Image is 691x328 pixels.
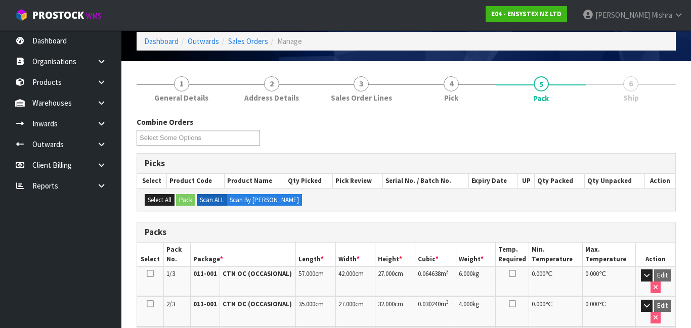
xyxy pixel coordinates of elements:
th: Qty Unpacked [584,174,644,188]
span: 0.064638 [418,269,441,278]
th: Weight [456,243,496,266]
th: Length [295,243,335,266]
h3: Packs [145,227,668,237]
td: cm [295,297,335,326]
th: Product Name [224,174,285,188]
th: Qty Packed [535,174,584,188]
td: ℃ [529,297,583,326]
span: 1/3 [166,269,175,278]
span: Ship [623,92,639,103]
td: cm [375,267,415,296]
th: Height [375,243,415,266]
small: WMS [86,11,102,21]
img: cube-alt.png [15,9,28,21]
th: Qty Picked [285,174,332,188]
span: 3 [354,76,369,91]
sup: 3 [446,268,449,275]
span: 42.000 [338,269,355,278]
a: Sales Orders [228,36,268,46]
strong: 011-001 [193,300,217,308]
td: cm [335,267,375,296]
span: 1 [174,76,189,91]
td: ℃ [582,267,636,296]
strong: 011-001 [193,269,217,278]
span: 0.000 [532,300,545,308]
span: Pack [533,93,549,104]
h3: Picks [145,159,668,168]
span: 57.000 [298,269,315,278]
span: Mishra [652,10,672,20]
td: cm [375,297,415,326]
a: Dashboard [144,36,179,46]
th: Cubic [415,243,456,266]
span: 5 [534,76,549,91]
th: Pack No. [164,243,190,266]
th: Action [644,174,675,188]
th: UP [517,174,535,188]
td: kg [456,267,496,296]
span: 0.000 [585,300,599,308]
th: Expiry Date [468,174,517,188]
strong: E04 - ENSYSTEX NZ LTD [491,10,562,18]
span: 32.000 [378,300,395,308]
th: Temp. Required [496,243,529,266]
label: Scan ALL [197,194,227,206]
span: 0.000 [532,269,545,278]
span: ProStock [32,9,84,22]
span: [PERSON_NAME] [595,10,650,20]
strong: CTN OC (OCCASIONAL) [223,269,292,278]
span: 2/3 [166,300,175,308]
span: Sales Order Lines [331,92,392,103]
td: m [415,297,456,326]
button: Pack [176,194,195,206]
th: Max. Temperature [582,243,636,266]
span: 6.000 [459,269,472,278]
a: Outwards [188,36,219,46]
span: 4 [444,76,459,91]
span: 0.030240 [418,300,441,308]
button: Edit [654,269,671,282]
td: cm [295,267,335,296]
span: 27.000 [378,269,395,278]
span: 2 [264,76,279,91]
span: 35.000 [298,300,315,308]
th: Width [335,243,375,266]
span: Address Details [244,92,299,103]
span: General Details [154,92,208,103]
button: Select All [145,194,175,206]
td: ℃ [529,267,583,296]
span: 4.000 [459,300,472,308]
td: cm [335,297,375,326]
span: Manage [277,36,302,46]
span: 27.000 [338,300,355,308]
sup: 3 [446,299,449,305]
label: Scan By [PERSON_NAME] [227,194,302,206]
th: Product Code [166,174,224,188]
span: 6 [623,76,638,91]
th: Action [636,243,675,266]
th: Pick Review [332,174,383,188]
span: Pick [444,92,458,103]
label: Combine Orders [137,117,193,127]
th: Select [137,243,164,266]
th: Package [190,243,295,266]
td: m [415,267,456,296]
td: kg [456,297,496,326]
th: Serial No. / Batch No. [383,174,468,188]
span: 0.000 [585,269,599,278]
th: Min. Temperature [529,243,583,266]
th: Select [137,174,166,188]
strong: CTN OC (OCCASIONAL) [223,300,292,308]
a: E04 - ENSYSTEX NZ LTD [486,6,567,22]
td: ℃ [582,297,636,326]
button: Edit [654,300,671,312]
